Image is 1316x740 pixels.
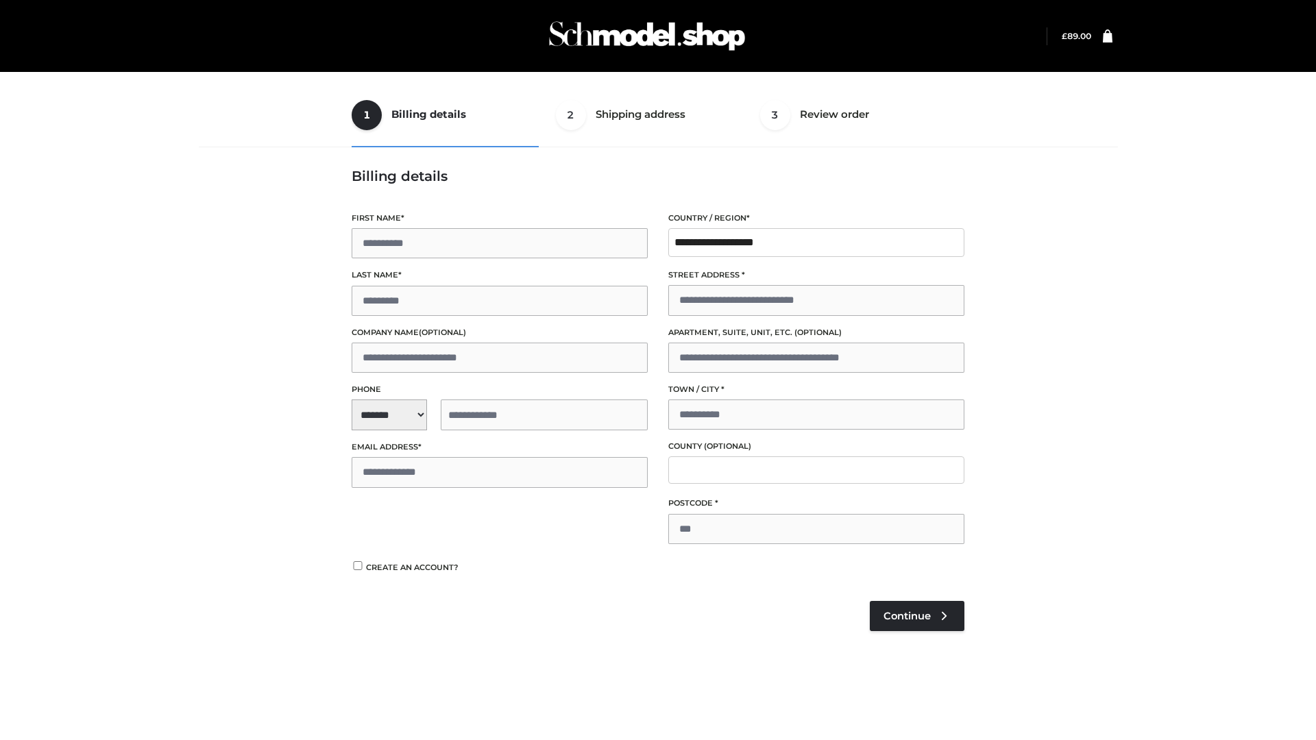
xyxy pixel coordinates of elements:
[1062,31,1091,41] a: £89.00
[544,9,750,63] img: Schmodel Admin 964
[668,326,964,339] label: Apartment, suite, unit, etc.
[352,441,648,454] label: Email address
[668,383,964,396] label: Town / City
[419,328,466,337] span: (optional)
[884,610,931,622] span: Continue
[352,561,364,570] input: Create an account?
[870,601,964,631] a: Continue
[366,563,459,572] span: Create an account?
[352,168,964,184] h3: Billing details
[794,328,842,337] span: (optional)
[668,440,964,453] label: County
[352,326,648,339] label: Company name
[352,269,648,282] label: Last name
[1062,31,1091,41] bdi: 89.00
[352,383,648,396] label: Phone
[1062,31,1067,41] span: £
[352,212,648,225] label: First name
[668,212,964,225] label: Country / Region
[668,269,964,282] label: Street address
[704,441,751,451] span: (optional)
[668,497,964,510] label: Postcode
